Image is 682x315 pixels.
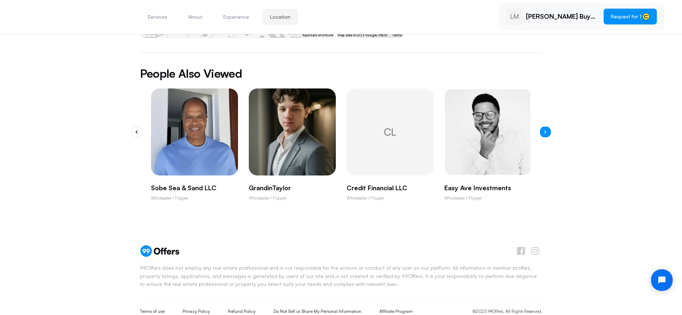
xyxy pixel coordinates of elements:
[151,88,238,175] img: Garth Gibson
[249,195,336,201] p: Wholesaler / Flipper
[249,88,336,202] swiper-slide: 5 / 10
[180,9,210,25] button: About
[140,67,543,80] h2: People Also Viewed
[183,309,210,315] a: Privacy Policy
[347,88,434,202] swiper-slide: 6 / 10
[645,263,679,297] iframe: Tidio Chat
[140,309,165,315] a: Terms of use
[228,309,256,315] a: Refund Policy
[444,195,531,201] p: Wholesaler / Flipper
[274,309,361,315] a: Do Not Sell or Share My Personal Information
[151,88,238,202] swiper-slide: 4 / 10
[384,125,396,139] span: CL
[140,264,543,288] p: 99Offers does not employ any real estate professional and is not responsible for the actions or c...
[444,184,531,192] p: Easy Ave Investments
[249,184,336,192] p: GrandinTaylor
[510,12,519,21] span: LM
[140,9,175,25] button: Services
[444,88,531,175] img: Nick Kinnard
[151,184,238,192] p: Sobe Sea & Sand LLC
[347,195,434,201] p: Wholesaler / Flipper
[338,33,388,37] span: Map data ©2025 Google, INEGI
[347,88,434,202] a: CLcredit financial LLCWholesaler / Flipper
[526,13,598,20] p: [PERSON_NAME] buys houses fast [DOMAIN_NAME]
[302,33,333,38] button: Keyboard shortcuts
[347,184,434,192] p: credit financial LLC
[604,9,657,24] button: Request for 1
[249,88,336,202] a: Alex AndreevGrandinTaylorWholesaler / Flipper
[216,9,257,25] button: Experience
[444,88,531,202] swiper-slide: 7 / 10
[151,195,238,201] p: Wholesaler / Flipper
[444,88,531,202] a: Nick KinnardEasy Ave InvestmentsWholesaler / Flipper
[473,308,543,315] p: ©2025 99Offers. All Rights Reserved.
[262,9,298,25] button: Location
[379,309,413,315] a: Affiliate Program
[151,88,238,202] a: Garth GibsonSobe Sea & Sand LLCWholesaler / Flipper
[249,88,336,175] img: Alex Andreev
[392,33,402,37] a: Terms (opens in new tab)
